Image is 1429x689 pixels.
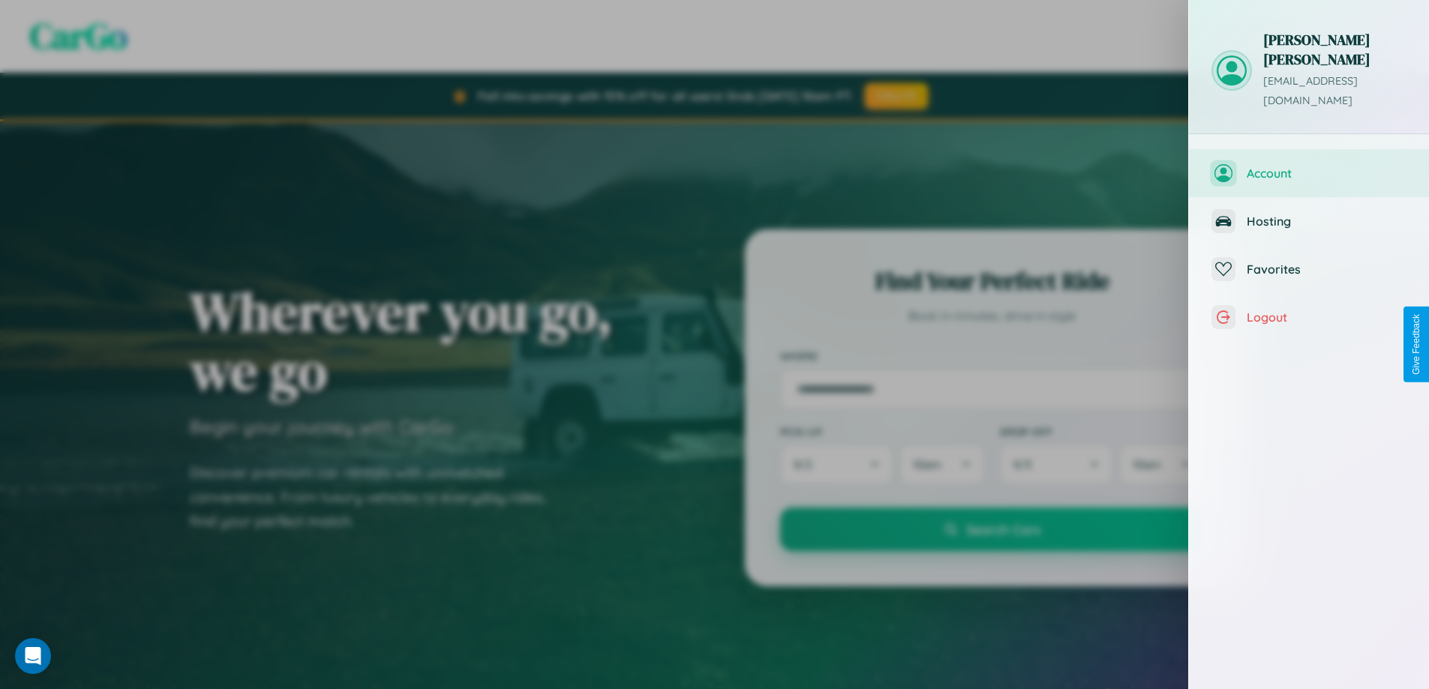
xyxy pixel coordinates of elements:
button: Logout [1189,293,1429,341]
span: Logout [1247,310,1406,325]
span: Account [1247,166,1406,181]
h3: [PERSON_NAME] [PERSON_NAME] [1263,30,1406,69]
button: Favorites [1189,245,1429,293]
p: [EMAIL_ADDRESS][DOMAIN_NAME] [1263,72,1406,111]
span: Favorites [1247,262,1406,277]
div: Give Feedback [1411,314,1421,375]
div: Open Intercom Messenger [15,638,51,674]
span: Hosting [1247,214,1406,229]
button: Account [1189,149,1429,197]
button: Hosting [1189,197,1429,245]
